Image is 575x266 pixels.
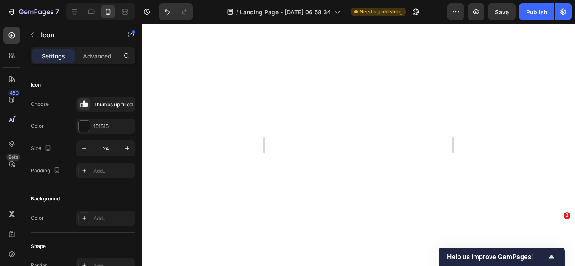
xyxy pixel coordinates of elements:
p: Settings [42,52,65,61]
div: Undo/Redo [159,3,193,20]
div: Shape [31,242,46,250]
span: / [236,8,238,16]
span: Help us improve GemPages! [447,253,546,261]
p: 7 [55,7,59,17]
iframe: Intercom live chat [546,225,567,245]
span: Landing Page - [DATE] 06:58:34 [240,8,331,16]
div: Color [31,122,44,130]
div: Add... [93,167,133,175]
p: Icon [41,30,112,40]
button: 7 [3,3,63,20]
p: Advanced [83,52,112,61]
div: Size [31,143,53,154]
div: Add... [93,215,133,222]
div: 450 [8,90,20,96]
div: Thumbs up filled [93,101,133,108]
span: 2 [564,212,570,219]
span: Need republishing [359,8,402,16]
div: Choose [31,100,49,108]
div: Icon [31,81,41,89]
div: Publish [526,8,547,16]
button: Publish [519,3,554,20]
div: Padding [31,165,62,176]
div: 151515 [93,123,133,130]
div: Background [31,195,60,203]
button: Show survey - Help us improve GemPages! [447,252,556,262]
span: Save [495,8,509,16]
div: Color [31,214,44,222]
button: Save [488,3,516,20]
div: Beta [6,154,20,161]
iframe: Design area [265,24,452,266]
